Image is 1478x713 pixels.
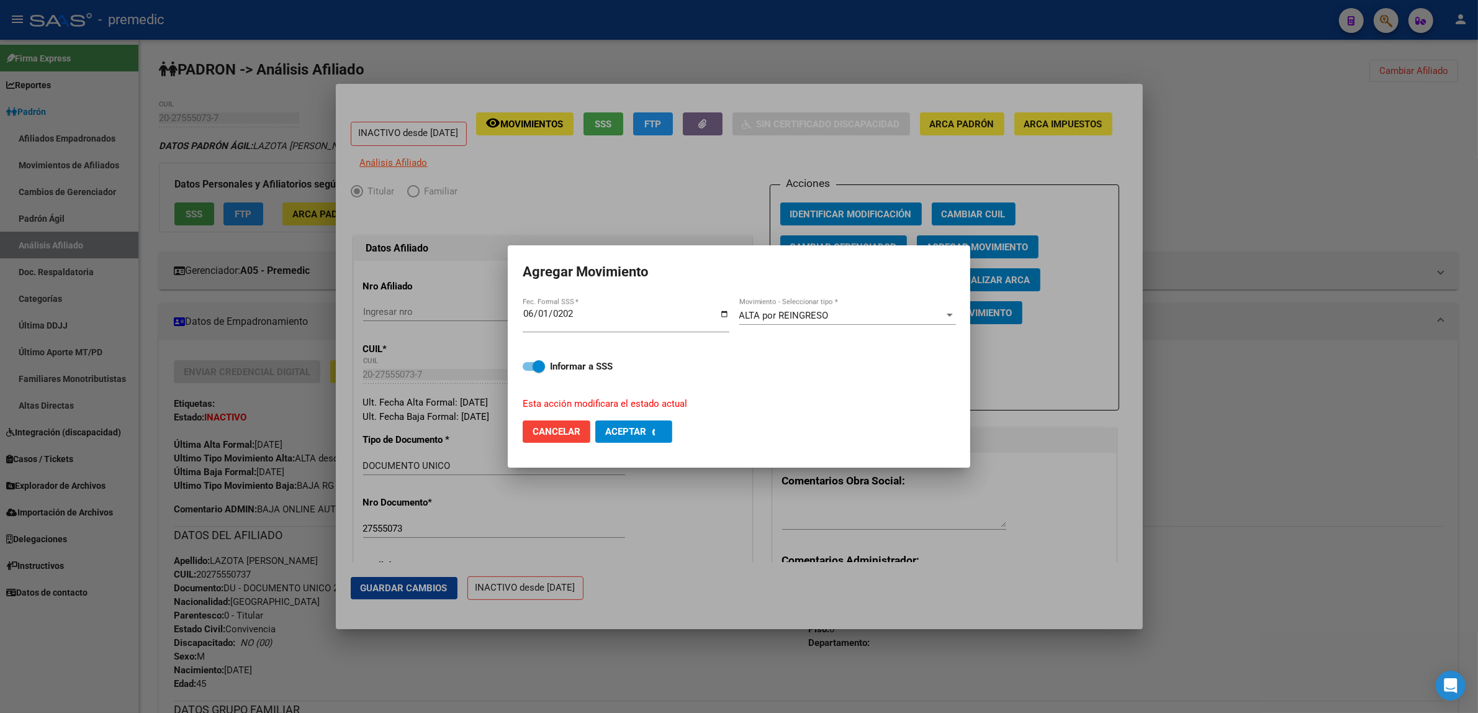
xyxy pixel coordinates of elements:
[533,426,580,437] span: Cancelar
[595,420,672,443] button: Aceptar
[1436,671,1466,701] div: Open Intercom Messenger
[605,426,646,437] span: Aceptar
[550,361,613,372] strong: Informar a SSS
[523,420,590,443] button: Cancelar
[523,260,955,284] h2: Agregar Movimiento
[739,310,829,321] span: ALTA por REINGRESO
[523,397,940,411] p: Esta acción modificara el estado actual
